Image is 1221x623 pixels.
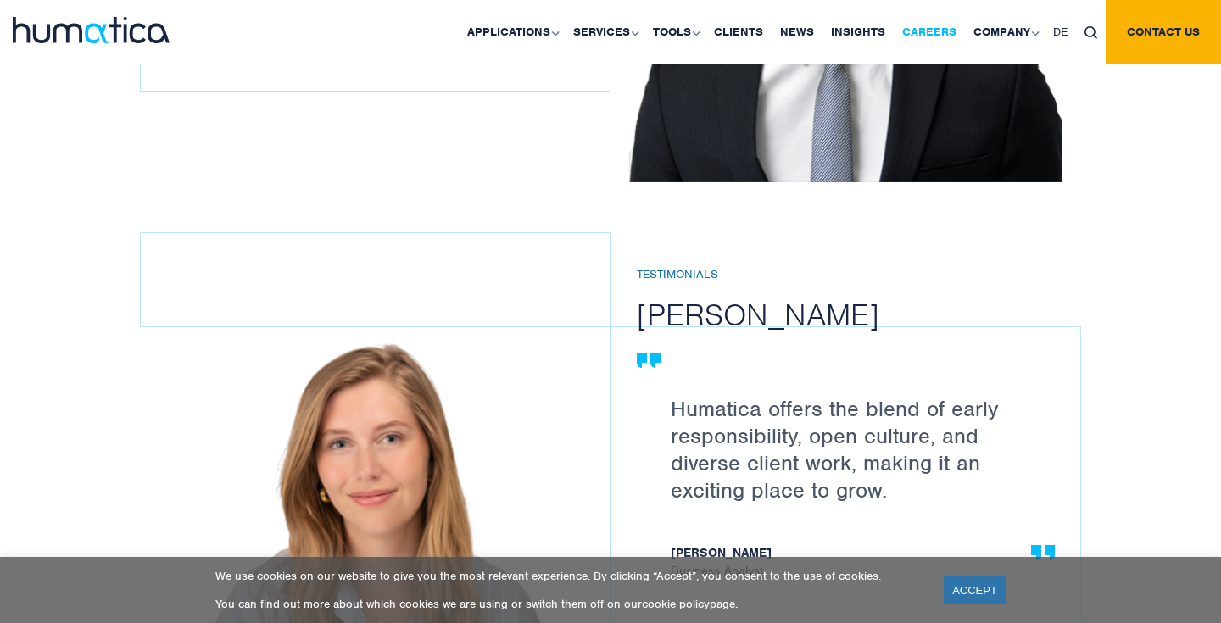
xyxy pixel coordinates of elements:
[944,576,1006,604] a: ACCEPT
[671,395,1038,503] p: Humatica offers the blend of early responsibility, open culture, and diverse client work, making ...
[671,546,1038,564] strong: [PERSON_NAME]
[1053,25,1068,39] span: DE
[671,546,1038,577] span: Business Analyst
[13,17,170,43] img: logo
[637,295,1106,334] h2: [PERSON_NAME]
[215,597,923,611] p: You can find out more about which cookies we are using or switch them off on our page.
[1084,26,1097,39] img: search_icon
[642,597,710,611] a: cookie policy
[215,569,923,583] p: We use cookies on our website to give you the most relevant experience. By clicking “Accept”, you...
[637,268,1106,282] h6: Testimonials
